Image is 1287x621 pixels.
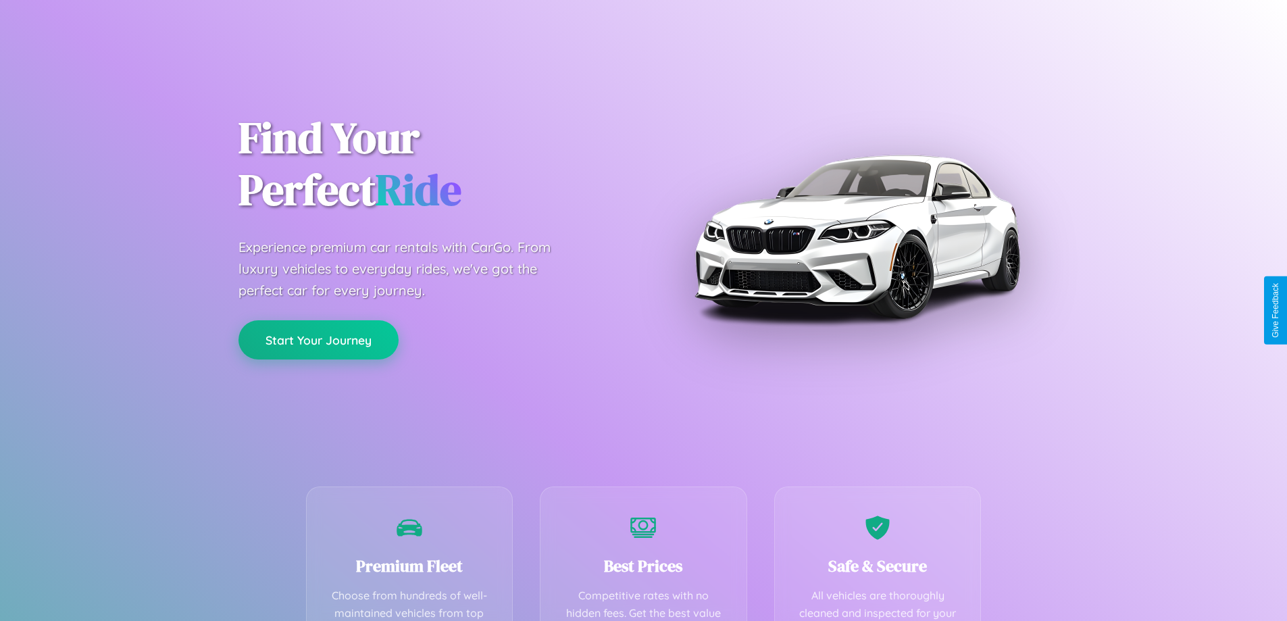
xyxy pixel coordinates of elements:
h3: Best Prices [561,555,726,577]
button: Start Your Journey [238,320,399,359]
h1: Find Your Perfect [238,112,624,216]
div: Give Feedback [1271,283,1280,338]
span: Ride [376,160,461,219]
img: Premium BMW car rental vehicle [688,68,1026,405]
h3: Premium Fleet [327,555,493,577]
p: Experience premium car rentals with CarGo. From luxury vehicles to everyday rides, we've got the ... [238,237,576,301]
h3: Safe & Secure [795,555,961,577]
